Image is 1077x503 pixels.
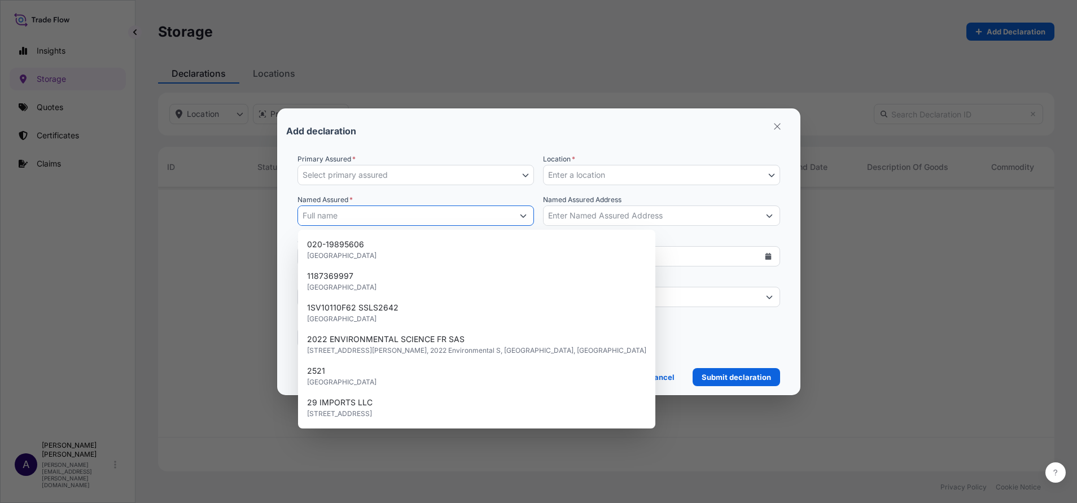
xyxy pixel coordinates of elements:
[544,205,759,226] input: Enter Named Assured Address
[759,247,777,265] button: Calendar
[307,397,373,408] span: 29 IMPORTS LLC
[297,246,535,266] div: Storage Date Range
[297,287,535,307] input: Enter a description
[297,235,380,246] span: Storage Start-End Dates
[298,205,514,226] input: Full name
[297,275,369,287] label: Description of Goods
[548,169,605,181] span: Enter a location
[649,371,675,383] p: Cancel
[307,313,376,325] span: [GEOGRAPHIC_DATA]
[307,270,353,282] span: 1187369997
[297,194,353,205] label: Named Assured
[307,377,376,388] span: [GEOGRAPHIC_DATA]
[307,302,399,313] span: 1SV10110F62 SSLS2642
[702,371,771,383] p: Submit declaration
[307,345,646,356] span: [STREET_ADDRESS][PERSON_NAME], 2022 Environmental S, [GEOGRAPHIC_DATA], [GEOGRAPHIC_DATA]
[303,169,388,181] span: Select primary assured
[303,234,651,424] div: Suggestions
[307,334,465,345] span: 2022 ENVIRONMENTAL SCIENCE FR SAS
[307,408,372,419] span: [STREET_ADDRESS]
[297,154,356,165] span: Primary Assured
[759,205,780,226] button: Show suggestions
[297,316,345,327] span: Insured value
[307,239,364,250] span: 020-19895606
[543,154,575,165] span: Location
[286,126,356,135] p: Add declaration
[543,165,780,185] button: Select Location
[513,205,533,226] button: Show suggestions
[759,287,780,307] button: Show suggestions
[543,194,621,205] label: Named Assured Address
[307,365,325,377] span: 2521
[307,250,376,261] span: [GEOGRAPHIC_DATA]
[307,282,376,293] span: [GEOGRAPHIC_DATA]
